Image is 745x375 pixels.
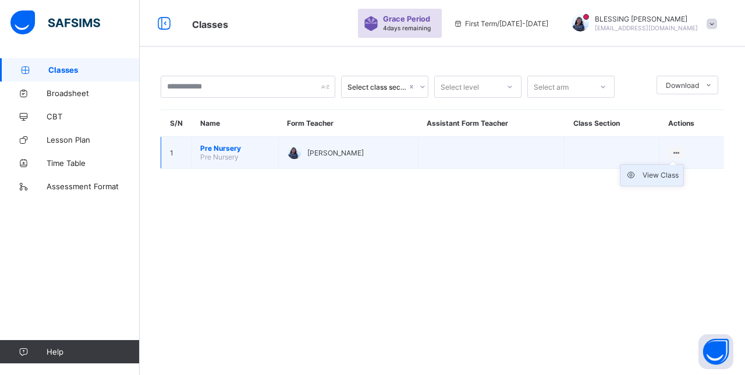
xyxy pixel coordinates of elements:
span: BLESSING [PERSON_NAME] [595,15,698,23]
th: Assistant Form Teacher [418,110,565,137]
div: View Class [643,169,679,181]
div: BLESSINGJAMES [560,14,723,33]
button: Open asap [698,334,733,369]
span: Classes [48,65,140,75]
span: Grace Period [383,15,430,23]
img: sticker-purple.71386a28dfed39d6af7621340158ba97.svg [364,16,378,31]
div: Select class section [347,83,407,91]
th: Class Section [565,110,659,137]
td: 1 [161,137,191,169]
span: Help [47,347,139,356]
span: [PERSON_NAME] [307,148,364,157]
div: Select level [441,76,479,98]
span: Assessment Format [47,182,140,191]
th: Actions [659,110,724,137]
span: Download [666,81,699,90]
img: safsims [10,10,100,35]
span: Lesson Plan [47,135,140,144]
span: [EMAIL_ADDRESS][DOMAIN_NAME] [595,24,698,31]
th: Name [191,110,279,137]
span: session/term information [453,19,548,28]
span: Pre Nursery [200,153,239,161]
span: Time Table [47,158,140,168]
span: CBT [47,112,140,121]
span: 4 days remaining [383,24,431,31]
span: Classes [192,19,228,30]
span: Broadsheet [47,89,140,98]
th: Form Teacher [278,110,418,137]
th: S/N [161,110,191,137]
span: Pre Nursery [200,144,269,153]
div: Select arm [534,76,569,98]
